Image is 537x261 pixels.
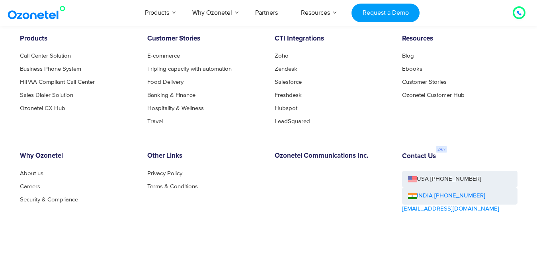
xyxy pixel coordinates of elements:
[402,171,517,188] a: USA [PHONE_NUMBER]
[147,105,204,111] a: Hospitality & Wellness
[147,184,198,189] a: Terms & Conditions
[275,53,289,59] a: Zoho
[275,105,297,111] a: Hubspot
[402,53,414,59] a: Blog
[147,170,182,176] a: Privacy Policy
[275,35,390,43] h6: CTI Integrations
[275,152,390,160] h6: Ozonetel Communications Inc.
[20,170,43,176] a: About us
[20,35,135,43] h6: Products
[20,53,71,59] a: Call Center Solution
[402,79,447,85] a: Customer Stories
[147,79,184,85] a: Food Delivery
[20,92,73,98] a: Sales Dialer Solution
[351,4,420,22] a: Request a Demo
[402,205,499,214] a: [EMAIL_ADDRESS][DOMAIN_NAME]
[408,176,417,182] img: us-flag.png
[20,66,81,72] a: Business Phone System
[402,92,465,98] a: Ozonetel Customer Hub
[20,197,78,203] a: Security & Compliance
[20,105,65,111] a: Ozonetel CX Hub
[147,53,180,59] a: E-commerce
[147,66,232,72] a: Tripling capacity with automation
[402,35,517,43] h6: Resources
[147,92,195,98] a: Banking & Finance
[20,79,95,85] a: HIPAA Compliant Call Center
[275,118,310,124] a: LeadSquared
[408,191,485,201] a: INDIA [PHONE_NUMBER]
[147,35,263,43] h6: Customer Stories
[147,152,263,160] h6: Other Links
[402,153,436,160] h6: Contact Us
[20,152,135,160] h6: Why Ozonetel
[20,184,40,189] a: Careers
[275,66,297,72] a: Zendesk
[402,66,422,72] a: Ebooks
[147,118,163,124] a: Travel
[408,193,417,199] img: ind-flag.png
[275,79,302,85] a: Salesforce
[275,92,302,98] a: Freshdesk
